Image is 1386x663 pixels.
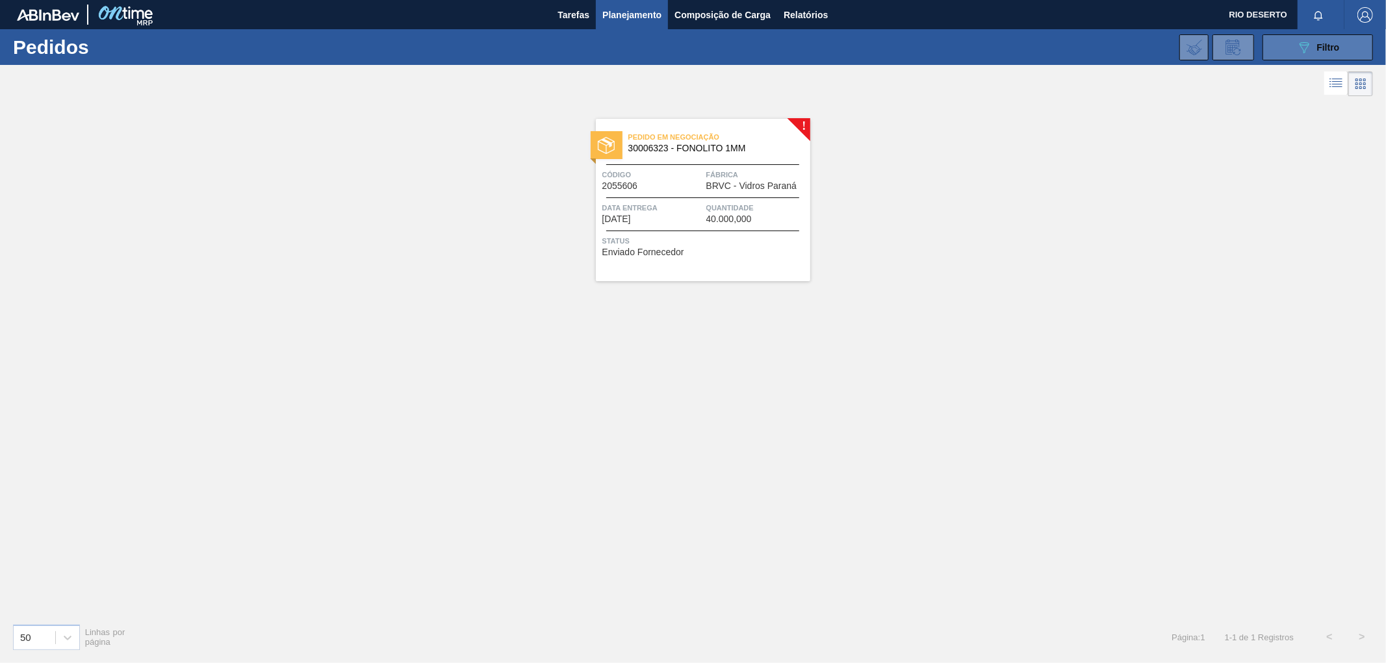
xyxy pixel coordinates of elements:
[706,201,807,214] span: Quantidade
[628,131,810,144] span: Pedido em Negociação
[706,181,797,191] span: BRVC - Vidros Paraná
[1317,42,1340,53] span: Filtro
[706,214,752,224] span: 40.000,000
[706,168,807,181] span: Fábrica
[1298,6,1339,24] button: Notificações
[558,7,589,23] span: Tarefas
[1346,621,1378,653] button: >
[602,201,703,214] span: Data Entrega
[1348,71,1373,96] div: Visão em Cards
[1225,632,1294,642] span: 1 - 1 de 1 Registros
[1213,34,1254,60] div: Solicitação de Revisão de Pedidos
[1263,34,1373,60] button: Filtro
[1172,632,1205,642] span: Página : 1
[85,627,125,647] span: Linhas por página
[1313,621,1346,653] button: <
[1357,7,1373,23] img: Logout
[674,7,771,23] span: Composição de Carga
[17,9,79,21] img: TNhmsLtSVTkK8tSr43FrP2fwEKptu5GPRR3wAAAABJRU5ErkJggg==
[628,144,800,153] span: 30006323 - FONOLITO 1MM
[784,7,828,23] span: Relatórios
[602,247,684,257] span: Enviado Fornecedor
[602,234,807,247] span: Status
[602,181,638,191] span: 2055606
[13,40,211,55] h1: Pedidos
[602,214,631,224] span: 18/10/2025
[576,119,810,281] a: !statusPedido em Negociação30006323 - FONOLITO 1MMCódigo2055606FábricaBRVC - Vidros ParanáData En...
[602,168,703,181] span: Código
[602,7,661,23] span: Planejamento
[1179,34,1209,60] div: Importar Negociações dos Pedidos
[598,137,615,154] img: status
[1324,71,1348,96] div: Visão em Lista
[20,632,31,643] div: 50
